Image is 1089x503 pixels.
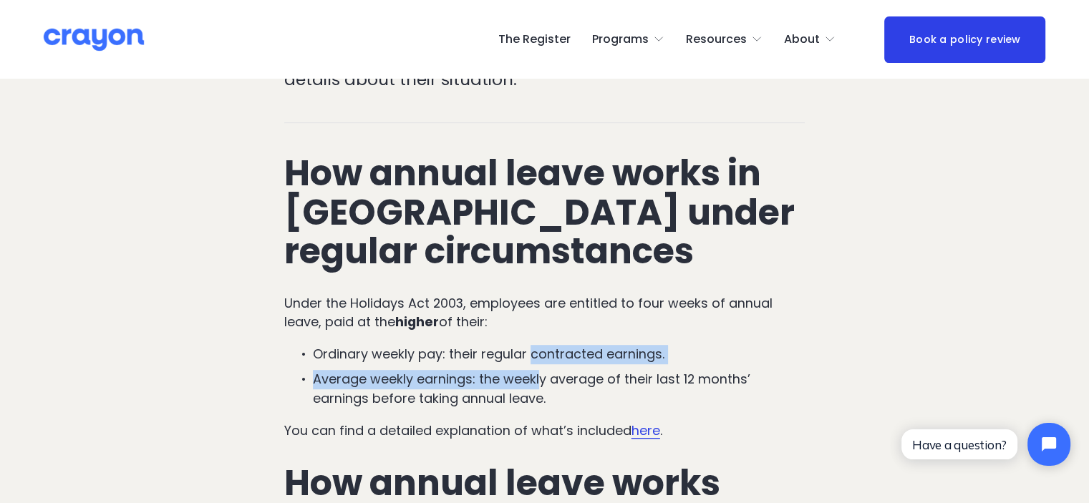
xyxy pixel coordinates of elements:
[498,28,571,51] a: The Register
[784,28,836,51] a: folder dropdown
[284,154,805,270] h2: How annual leave works in [GEOGRAPHIC_DATA] under regular circumstances
[284,294,805,332] p: Under the Holidays Act 2003, employees are entitled to four weeks of annual leave, paid at the of...
[592,28,664,51] a: folder dropdown
[44,27,144,52] img: Crayon
[284,421,805,441] p: You can find a detailed explanation of what’s included .
[631,421,660,439] a: here
[313,370,805,408] p: Average weekly earnings: the weekly average of their last 12 months’ earnings before taking annua...
[784,29,820,50] span: About
[884,16,1045,63] a: Book a policy review
[313,345,805,364] p: Ordinary weekly pay: their regular contracted earnings.
[395,313,439,331] strong: higher
[686,28,763,51] a: folder dropdown
[686,29,747,50] span: Resources
[592,29,649,50] span: Programs
[889,411,1083,478] iframe: Tidio Chat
